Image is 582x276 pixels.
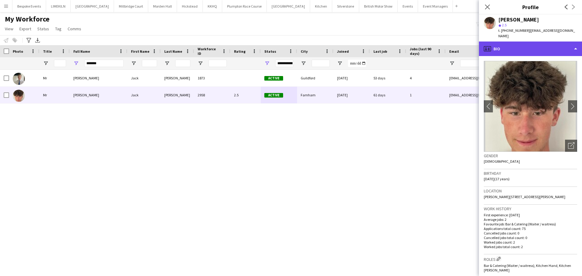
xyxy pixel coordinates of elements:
[337,61,343,66] button: Open Filter Menu
[484,61,577,152] img: Crew avatar or photo
[73,93,99,97] span: [PERSON_NAME]
[73,61,79,66] button: Open Filter Menu
[484,177,510,181] span: [DATE] (17 years)
[142,60,157,67] input: First Name Filter Input
[370,70,406,86] div: 53 days
[148,0,177,12] button: Morden Hall
[164,61,170,66] button: Open Filter Menu
[264,49,276,54] span: Status
[43,61,48,66] button: Open Filter Menu
[484,159,520,164] span: [DEMOGRAPHIC_DATA]
[446,87,567,103] div: [EMAIL_ADDRESS][DOMAIN_NAME]
[297,87,333,103] div: Farnham
[5,26,13,32] span: View
[131,49,149,54] span: First Name
[484,217,577,222] p: Average jobs: 2
[498,28,530,33] span: t. [PHONE_NUMBER]
[332,0,359,12] button: Silverstone
[484,213,577,217] p: First experience: [DATE]
[127,70,161,86] div: Jack
[161,70,194,86] div: [PERSON_NAME]
[84,60,124,67] input: Full Name Filter Input
[484,240,577,244] p: Worked jobs count: 2
[198,47,219,56] span: Workforce ID
[297,70,333,86] div: Guildford
[73,49,90,54] span: Full Name
[194,87,230,103] div: 2958
[370,87,406,103] div: 61 days
[12,0,46,12] button: Bespoke Events
[164,49,182,54] span: Last Name
[2,25,16,33] a: View
[565,140,577,152] div: Open photos pop-in
[484,235,577,240] p: Cancelled jobs total count: 0
[230,87,261,103] div: 2.5
[43,49,52,54] span: Title
[46,0,71,12] button: LIMEKILN
[177,0,203,12] button: Hickstead
[13,90,25,102] img: Jack Williams
[337,49,349,54] span: Joined
[175,60,190,67] input: Last Name Filter Input
[194,70,230,86] div: 1873
[312,60,330,67] input: City Filter Input
[209,60,227,67] input: Workforce ID Filter Input
[498,28,575,38] span: | [EMAIL_ADDRESS][DOMAIN_NAME]
[359,0,398,12] button: British Motor Show
[484,171,577,176] h3: Birthday
[484,231,577,235] p: Cancelled jobs count: 0
[333,87,370,103] div: [DATE]
[203,0,222,12] button: KKHQ
[53,25,64,33] a: Tag
[484,226,577,231] p: Applications total count: 75
[131,61,136,66] button: Open Filter Menu
[5,15,49,24] span: My Workforce
[264,61,270,66] button: Open Filter Menu
[449,61,455,66] button: Open Filter Menu
[479,3,582,11] h3: Profile
[267,0,310,12] button: [GEOGRAPHIC_DATA]
[264,93,283,98] span: Active
[502,23,507,27] span: 2.5
[484,153,577,158] h3: Gender
[127,87,161,103] div: Jack
[460,60,563,67] input: Email Filter Input
[222,0,267,12] button: Plumpton Race Course
[234,49,246,54] span: Rating
[498,17,539,22] div: [PERSON_NAME]
[37,26,49,32] span: Status
[449,49,459,54] span: Email
[446,70,567,86] div: [EMAIL_ADDRESS][DOMAIN_NAME]
[68,26,81,32] span: Comms
[19,26,31,32] span: Export
[373,49,387,54] span: Last job
[418,0,453,12] button: Event Managers
[301,61,306,66] button: Open Filter Menu
[484,256,577,262] h3: Roles
[198,61,203,66] button: Open Filter Menu
[71,0,114,12] button: [GEOGRAPHIC_DATA]
[333,70,370,86] div: [DATE]
[54,60,66,67] input: Title Filter Input
[310,0,332,12] button: Kitchen
[406,87,446,103] div: 1
[406,70,446,86] div: 4
[17,25,34,33] a: Export
[25,37,32,44] app-action-btn: Advanced filters
[264,76,283,81] span: Active
[114,0,148,12] button: Millbridge Court
[484,188,577,194] h3: Location
[398,0,418,12] button: Events
[39,70,70,86] div: Mr
[484,206,577,211] h3: Work history
[55,26,62,32] span: Tag
[65,25,84,33] a: Comms
[35,25,52,33] a: Status
[484,263,571,272] span: Bar & Catering (Waiter / waitress), Kitchen Hand, Kitchen [PERSON_NAME]
[34,37,41,44] app-action-btn: Export XLSX
[13,73,25,85] img: Jack Williams
[13,49,23,54] span: Photo
[73,76,99,80] span: [PERSON_NAME]
[484,244,577,249] p: Worked jobs total count: 2
[161,87,194,103] div: [PERSON_NAME]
